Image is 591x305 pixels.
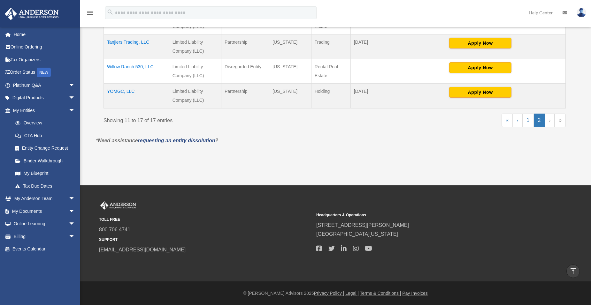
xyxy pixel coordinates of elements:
[69,92,81,105] span: arrow_drop_down
[107,9,114,16] i: search
[99,201,137,210] img: Anderson Advisors Platinum Portal
[104,59,169,84] td: Willow Ranch 530, LLC
[69,79,81,92] span: arrow_drop_down
[566,264,580,278] a: vertical_align_top
[99,236,312,243] small: SUPPORT
[80,289,591,297] div: © [PERSON_NAME] Advisors 2025
[104,84,169,108] td: YOMGC, LLC
[311,59,350,84] td: Rental Real Estate
[4,41,85,54] a: Online Ordering
[69,230,81,243] span: arrow_drop_down
[269,84,311,108] td: [US_STATE]
[345,291,359,296] a: Legal |
[4,205,85,218] a: My Documentsarrow_drop_down
[37,68,51,77] div: NEW
[4,104,81,117] a: My Entitiesarrow_drop_down
[350,84,395,108] td: [DATE]
[4,192,85,205] a: My Anderson Teamarrow_drop_down
[269,34,311,59] td: [US_STATE]
[69,192,81,205] span: arrow_drop_down
[169,84,221,108] td: Limited Liability Company (LLC)
[96,138,218,143] em: *Need assistance ?
[69,104,81,117] span: arrow_drop_down
[9,154,81,167] a: Binder Walkthrough
[169,59,221,84] td: Limited Liability Company (LLC)
[316,212,529,219] small: Headquarters & Operations
[9,142,81,155] a: Entity Change Request
[449,87,511,98] button: Apply Now
[3,8,61,20] img: Anderson Advisors Platinum Portal
[316,222,409,228] a: [STREET_ADDRESS][PERSON_NAME]
[4,66,85,79] a: Order StatusNEW
[449,62,511,73] button: Apply Now
[99,247,186,252] a: [EMAIL_ADDRESS][DOMAIN_NAME]
[4,28,85,41] a: Home
[4,92,85,104] a: Digital Productsarrow_drop_down
[86,9,94,17] i: menu
[523,114,534,127] a: 1
[4,230,85,243] a: Billingarrow_drop_down
[9,167,81,180] a: My Blueprint
[402,291,427,296] a: Pay Invoices
[4,218,85,230] a: Online Learningarrow_drop_down
[104,114,330,125] div: Showing 11 to 17 of 17 entries
[311,84,350,108] td: Holding
[513,114,523,127] a: Previous
[86,11,94,17] a: menu
[577,8,586,17] img: User Pic
[555,114,566,127] a: Last
[545,114,555,127] a: Next
[9,180,81,192] a: Tax Due Dates
[350,34,395,59] td: [DATE]
[360,291,401,296] a: Terms & Conditions |
[99,227,130,232] a: 800.706.4741
[99,216,312,223] small: TOLL FREE
[221,34,269,59] td: Partnership
[4,243,85,256] a: Events Calendar
[4,79,85,92] a: Platinum Q&Aarrow_drop_down
[221,84,269,108] td: Partnership
[169,34,221,59] td: Limited Liability Company (LLC)
[69,218,81,231] span: arrow_drop_down
[221,59,269,84] td: Disregarded Entity
[69,205,81,218] span: arrow_drop_down
[311,34,350,59] td: Trading
[104,34,169,59] td: Tanjiers Trading, LLC
[9,129,81,142] a: CTA Hub
[502,114,513,127] a: First
[314,291,344,296] a: Privacy Policy |
[569,267,577,275] i: vertical_align_top
[316,231,398,237] a: [GEOGRAPHIC_DATA][US_STATE]
[138,138,215,143] a: requesting an entity dissolution
[449,38,511,48] button: Apply Now
[9,117,78,130] a: Overview
[534,114,545,127] a: 2
[269,59,311,84] td: [US_STATE]
[4,53,85,66] a: Tax Organizers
